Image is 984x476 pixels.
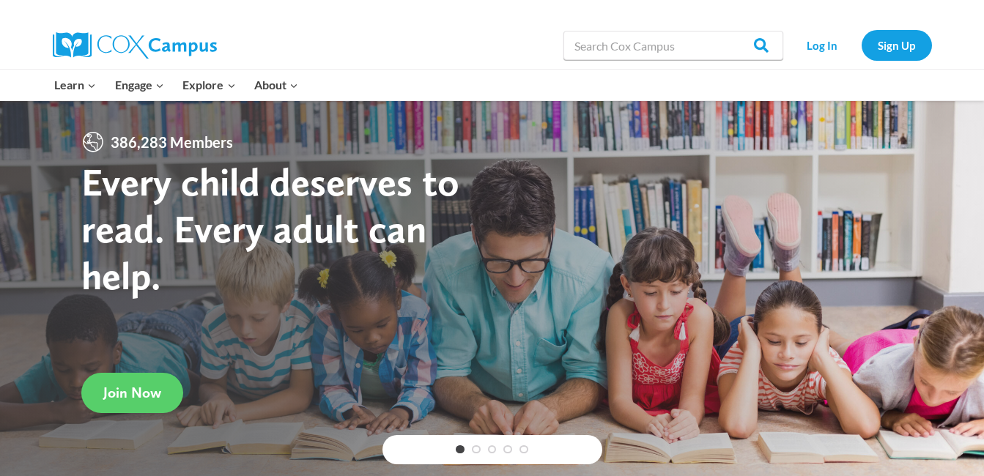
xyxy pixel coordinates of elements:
strong: Every child deserves to read. Every adult can help. [81,158,459,298]
a: 2 [472,445,481,454]
a: 3 [488,445,497,454]
span: Explore [182,75,235,94]
img: Cox Campus [53,32,217,59]
input: Search Cox Campus [563,31,783,60]
nav: Primary Navigation [45,70,308,100]
span: Engage [115,75,164,94]
span: 386,283 Members [105,130,239,154]
a: 1 [456,445,465,454]
a: 5 [519,445,528,454]
a: Log In [791,30,854,60]
a: Join Now [81,373,183,413]
span: Join Now [103,384,161,401]
a: Sign Up [862,30,932,60]
span: Learn [54,75,96,94]
a: 4 [503,445,512,454]
span: About [254,75,298,94]
nav: Secondary Navigation [791,30,932,60]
